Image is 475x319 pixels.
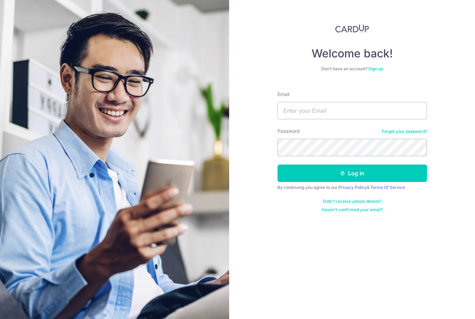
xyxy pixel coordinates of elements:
label: Password [277,128,300,135]
div: By continuing you agree to our & [277,185,427,190]
a: Privacy Policy [338,185,367,190]
a: Forgot your password? [382,129,427,134]
button: Log in [277,165,427,182]
a: Didn't receive unlock details? [323,199,381,204]
a: Haven't confirmed your email? [322,207,383,213]
input: Enter your Email [277,102,427,119]
img: CardUp Logo [335,24,369,33]
a: Sign up [368,66,383,71]
a: Terms Of Service [370,185,405,190]
h4: Welcome back! [277,47,427,61]
div: Don’t have an account? [277,66,427,72]
label: Email [277,91,289,98]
